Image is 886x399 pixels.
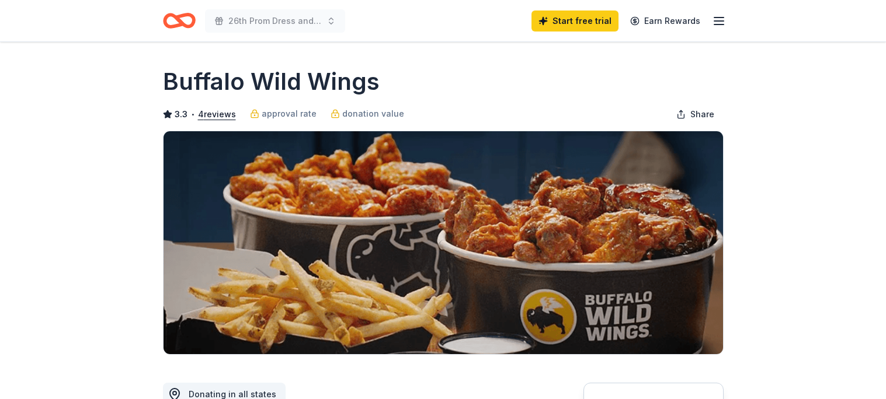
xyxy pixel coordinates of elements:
[164,131,723,354] img: Image for Buffalo Wild Wings
[163,65,380,98] h1: Buffalo Wild Wings
[189,389,276,399] span: Donating in all states
[667,103,724,126] button: Share
[190,110,194,119] span: •
[205,9,345,33] button: 26th Prom Dress and Suit GiveAway
[690,107,714,121] span: Share
[331,107,404,121] a: donation value
[228,14,322,28] span: 26th Prom Dress and Suit GiveAway
[163,7,196,34] a: Home
[342,107,404,121] span: donation value
[250,107,317,121] a: approval rate
[623,10,707,32] a: Earn Rewards
[531,10,619,32] a: Start free trial
[175,107,187,121] span: 3.3
[262,107,317,121] span: approval rate
[198,107,236,121] button: 4reviews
